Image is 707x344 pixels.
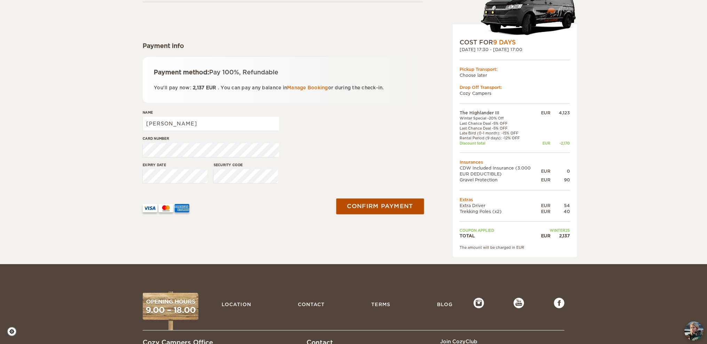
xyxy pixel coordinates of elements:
[550,110,570,116] div: 4,123
[460,126,541,131] td: Last Chance Deal -5% OFF
[287,85,328,90] a: Manage Booking
[143,136,279,141] label: Card number
[143,42,423,50] div: Payment info
[541,208,550,214] div: EUR
[460,90,570,96] td: Cozy Campers
[460,141,541,146] td: Discount total
[159,204,173,212] img: mastercard
[684,321,704,341] img: Freyja at Cozy Campers
[541,141,550,146] div: EUR
[154,84,412,92] p: You'll pay now: . You can pay any balance in or during the check-in.
[460,197,570,203] td: Extras
[550,233,570,239] div: 2,137
[460,159,570,165] td: Insurances
[541,177,550,183] div: EUR
[684,321,704,341] button: chat-button
[143,110,279,115] label: Name
[460,245,570,250] div: The amount will be charged in EUR
[460,110,541,116] td: The Highlander III
[209,69,278,76] span: Pay 100%, Refundable
[434,298,456,311] a: Blog
[460,116,541,121] td: Winter Special -20% Off
[460,84,570,90] div: Drop Off Transport:
[143,204,157,212] img: VISA
[460,38,570,47] div: COST FOR
[460,208,541,214] td: Trekking Poles (x2)
[550,203,570,208] div: 54
[460,203,541,208] td: Extra Driver
[175,204,189,212] img: AMEX
[493,39,516,46] span: 9 Days
[193,85,204,90] span: 2,137
[460,177,541,183] td: Gravel Protection
[460,228,541,233] td: Coupon applied
[460,233,541,239] td: TOTAL
[7,327,21,336] a: Cookie settings
[460,47,570,52] div: [DATE] 17:30 - [DATE] 17:00
[541,228,570,233] td: WINTER25
[294,298,328,311] a: Contact
[336,198,424,214] button: Confirm payment
[550,177,570,183] div: 90
[541,233,550,239] div: EUR
[206,85,216,90] span: EUR
[460,66,570,72] div: Pickup Transport:
[154,68,412,76] div: Payment method:
[214,162,278,167] label: Security code
[460,72,570,78] td: Choose later
[460,165,541,177] td: CDW Included Insurance (3.000 EUR DEDUCTIBLE)
[550,168,570,174] div: 0
[460,136,541,140] td: Rental Period (9 days): -12% OFF
[460,131,541,136] td: Late Bird (0-1 month): -15% OFF
[541,203,550,208] div: EUR
[550,141,570,146] div: -2,170
[550,208,570,214] div: 40
[143,162,207,167] label: Expiry date
[541,168,550,174] div: EUR
[541,110,550,116] div: EUR
[368,298,394,311] a: Terms
[460,121,541,126] td: Last Chance Deal -5% OFF
[218,298,255,311] a: Location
